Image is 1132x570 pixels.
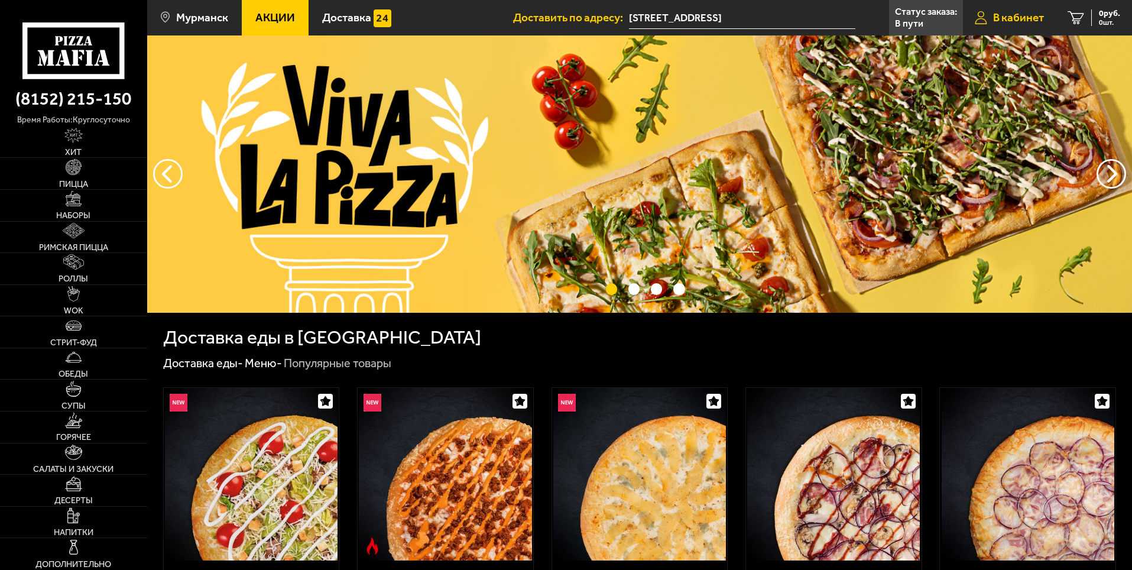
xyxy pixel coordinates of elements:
p: В пути [895,19,923,28]
img: Груша горгондзола 25 см (толстое с сыром) [553,388,726,561]
img: Чикен Барбекю 25 см (толстое с сыром) [747,388,920,561]
img: 15daf4d41897b9f0e9f617042186c801.svg [374,9,391,27]
a: НовинкаОстрое блюдоБиф чили 25 см (толстое с сыром) [358,388,533,561]
div: Популярные товары [284,356,391,371]
span: Хит [65,148,82,156]
span: Пицца [59,180,88,188]
img: Биф чили 25 см (толстое с сыром) [359,388,531,561]
span: Доставка [322,12,371,23]
span: Напитки [54,528,93,536]
span: 0 шт. [1099,19,1120,26]
a: Чикен Барбекю 25 см (толстое с сыром) [746,388,922,561]
span: Роллы [59,274,88,283]
span: Стрит-фуд [50,338,97,346]
img: Новинка [170,394,187,412]
span: Доставить по адресу: [513,12,629,23]
span: Салаты и закуски [33,465,113,473]
span: Акции [255,12,295,23]
span: WOK [64,306,83,315]
img: Новинка [364,394,381,412]
button: точки переключения [673,283,685,294]
img: Карбонара 25 см (толстое с сыром) [942,388,1114,561]
h1: Доставка еды в [GEOGRAPHIC_DATA] [163,328,481,347]
span: Супы [61,401,86,410]
button: следующий [153,159,183,189]
span: Римская пицца [39,243,108,251]
button: точки переключения [628,283,640,294]
span: Десерты [54,496,93,504]
img: Цезарь 25 см (толстое с сыром) [165,388,338,561]
button: предыдущий [1097,159,1126,189]
span: 0 руб. [1099,9,1120,18]
span: Дополнительно [35,560,111,568]
button: точки переключения [606,283,617,294]
span: Обеды [59,370,88,378]
a: НовинкаЦезарь 25 см (толстое с сыром) [164,388,339,561]
a: Доставка еды- [163,356,243,370]
img: Новинка [558,394,576,412]
input: Ваш адрес доставки [629,7,855,29]
span: Мурманск [176,12,228,23]
a: Карбонара 25 см (толстое с сыром) [940,388,1115,561]
span: Наборы [56,211,90,219]
a: Меню- [245,356,282,370]
span: В кабинет [993,12,1044,23]
p: Статус заказа: [895,7,957,17]
a: НовинкаГруша горгондзола 25 см (толстое с сыром) [552,388,728,561]
img: Острое блюдо [364,537,381,555]
span: Горячее [56,433,91,441]
button: точки переключения [651,283,662,294]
